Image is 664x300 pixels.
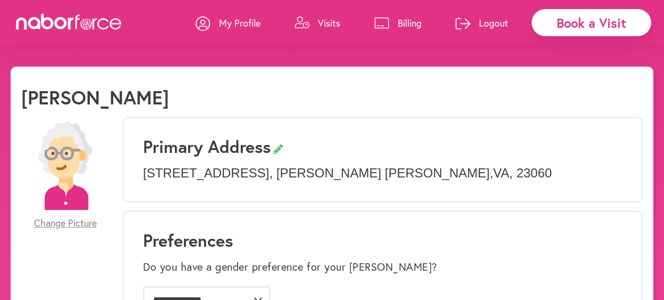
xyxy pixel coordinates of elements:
[196,7,260,39] a: My Profile
[21,86,169,109] h1: [PERSON_NAME]
[34,217,97,229] span: Change Picture
[398,17,422,29] p: Billing
[143,136,622,157] h3: Primary Address
[143,166,622,181] p: [STREET_ADDRESS] , [PERSON_NAME] [PERSON_NAME] , VA , 23060
[318,17,340,29] p: Visits
[21,122,109,210] img: efc20bcf08b0dac87679abea64c1faab.png
[456,7,508,39] a: Logout
[219,17,260,29] p: My Profile
[295,7,340,39] a: Visits
[143,261,438,273] label: Do you have a gender preference for your [PERSON_NAME]?
[532,9,651,36] div: Book a Visit
[374,7,422,39] a: Billing
[143,230,622,250] h1: Preferences
[479,17,508,29] p: Logout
